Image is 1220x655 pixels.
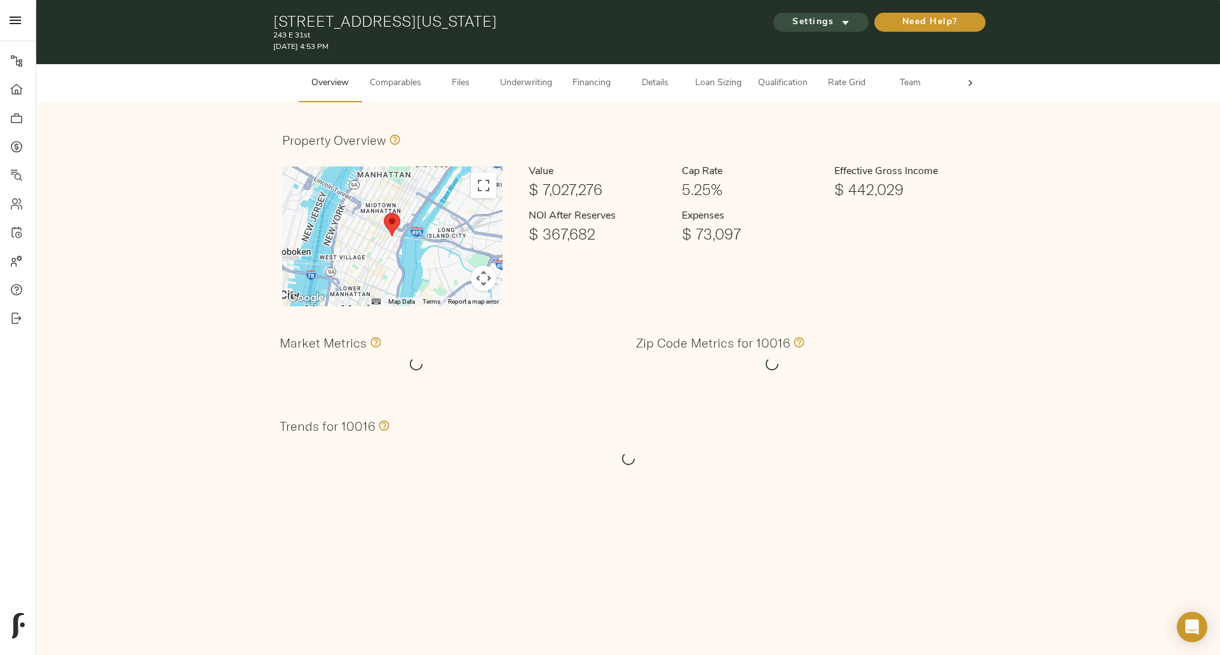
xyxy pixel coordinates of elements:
span: Underwriting [500,76,552,91]
h3: Trends for 10016 [280,419,375,433]
h6: Cap Rate [682,164,824,180]
a: Terms (opens in new tab) [423,298,440,305]
a: Open this area in Google Maps (opens a new window) [285,290,327,306]
button: Map Data [388,297,415,306]
span: Details [631,76,679,91]
h6: Expenses [682,208,824,225]
div: Open Intercom Messenger [1177,612,1207,642]
a: Report a map error [448,298,499,305]
span: Settings [786,15,856,30]
p: 243 E 31st [273,30,747,41]
h1: [STREET_ADDRESS][US_STATE] [273,12,747,30]
span: Financing [567,76,616,91]
h6: Effective Gross Income [834,164,977,180]
svg: Values in this section only include information specific to the 10016 zip code [790,335,805,350]
h1: $ 367,682 [529,225,671,243]
span: Admin [950,76,998,91]
h1: $ 442,029 [834,180,977,198]
span: Qualification [758,76,808,91]
button: Toggle fullscreen view [471,173,496,198]
p: [DATE] 4:53 PM [273,41,747,53]
span: Rate Grid [823,76,871,91]
span: Comparables [370,76,421,91]
h6: Value [529,164,671,180]
img: Google [285,290,327,306]
h1: 5.25% [682,180,824,198]
div: Subject Propery [384,213,400,236]
button: Need Help? [874,13,986,32]
span: Loan Sizing [695,76,743,91]
span: Need Help? [887,15,973,30]
h6: NOI After Reserves [529,208,671,225]
h3: Property Overview [282,133,386,147]
svg: Values in this section comprise all zip codes within the market [367,335,382,350]
h1: $ 73,097 [682,225,824,243]
button: Settings [773,13,869,32]
button: Keyboard shortcuts [372,297,381,306]
span: Overview [306,76,355,91]
h3: Market Metrics [280,335,367,350]
span: Team [886,76,935,91]
h1: $ 7,027,276 [529,180,671,198]
h3: Zip Code Metrics for 10016 [636,335,790,350]
span: Files [437,76,485,91]
button: Map camera controls [471,266,496,291]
